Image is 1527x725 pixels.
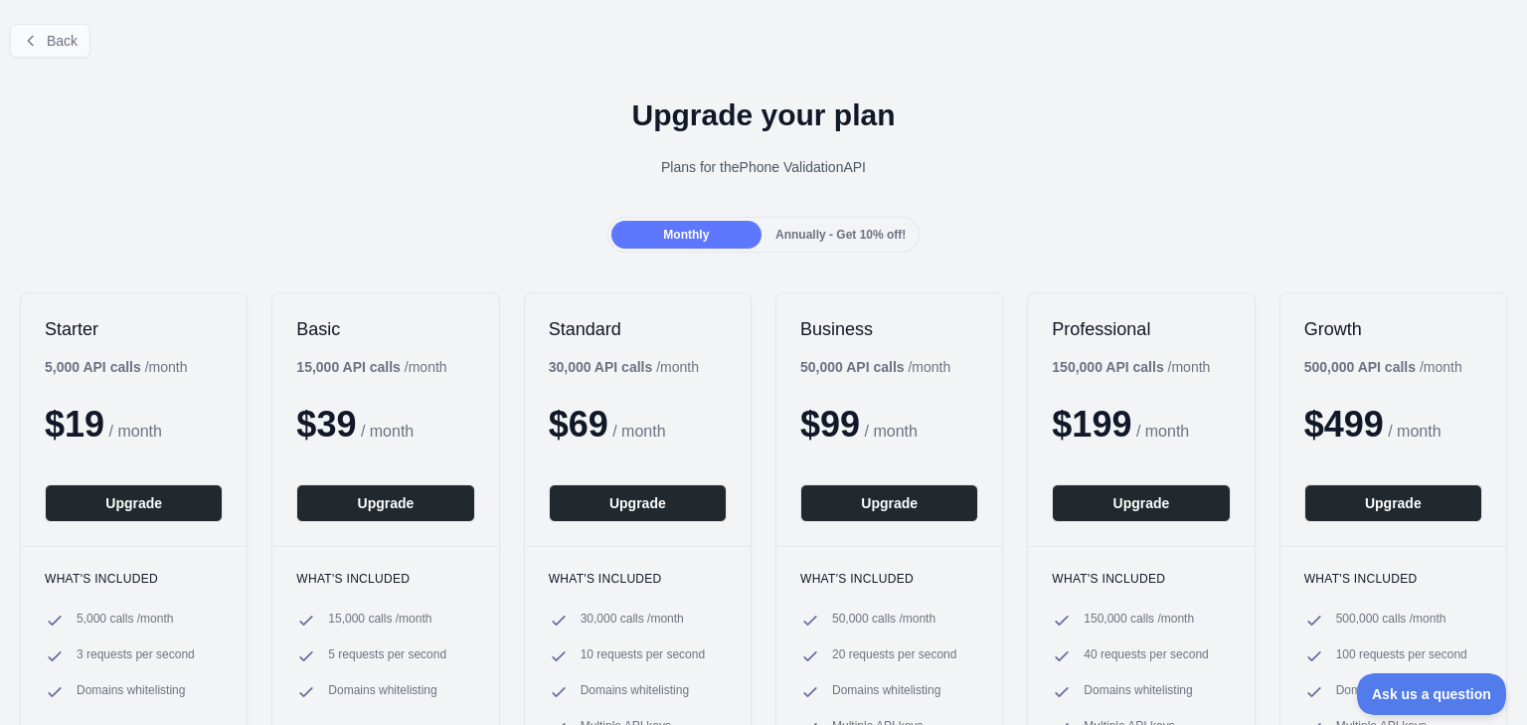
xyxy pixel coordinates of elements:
[1052,359,1163,375] b: 150,000 API calls
[1052,357,1210,377] div: / month
[1304,357,1462,377] div: / month
[800,357,950,377] div: / month
[549,359,653,375] b: 30,000 API calls
[1304,317,1482,341] h2: Growth
[1052,404,1131,445] span: $ 199
[1357,673,1507,715] iframe: Toggle Customer Support
[1052,317,1230,341] h2: Professional
[800,404,860,445] span: $ 99
[1304,359,1416,375] b: 500,000 API calls
[549,357,699,377] div: / month
[549,317,727,341] h2: Standard
[800,359,905,375] b: 50,000 API calls
[800,317,978,341] h2: Business
[549,404,608,445] span: $ 69
[1304,404,1384,445] span: $ 499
